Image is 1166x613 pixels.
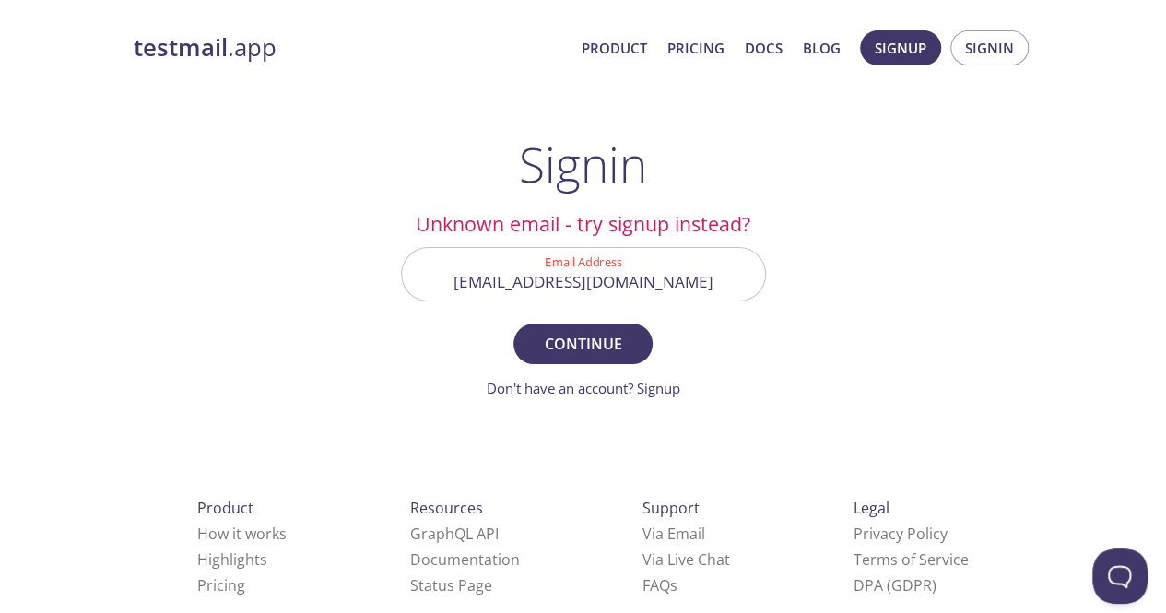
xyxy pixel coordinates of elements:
[519,136,647,192] h1: Signin
[642,498,700,518] span: Support
[803,36,841,60] a: Blog
[410,575,492,595] a: Status Page
[197,575,245,595] a: Pricing
[410,549,520,570] a: Documentation
[410,524,499,544] a: GraphQL API
[860,30,941,65] button: Signup
[875,36,926,60] span: Signup
[401,208,766,240] h2: Unknown email - try signup instead?
[582,36,647,60] a: Product
[745,36,783,60] a: Docs
[534,331,631,357] span: Continue
[667,36,724,60] a: Pricing
[410,498,483,518] span: Resources
[670,575,677,595] span: s
[1092,548,1148,604] iframe: Help Scout Beacon - Open
[965,36,1014,60] span: Signin
[854,524,948,544] a: Privacy Policy
[642,549,730,570] a: Via Live Chat
[197,549,267,570] a: Highlights
[197,524,287,544] a: How it works
[642,575,677,595] a: FAQ
[854,575,936,595] a: DPA (GDPR)
[134,32,567,64] a: testmail.app
[854,498,889,518] span: Legal
[487,379,680,397] a: Don't have an account? Signup
[134,31,228,64] strong: testmail
[854,549,969,570] a: Terms of Service
[513,324,652,364] button: Continue
[197,498,253,518] span: Product
[642,524,705,544] a: Via Email
[950,30,1029,65] button: Signin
